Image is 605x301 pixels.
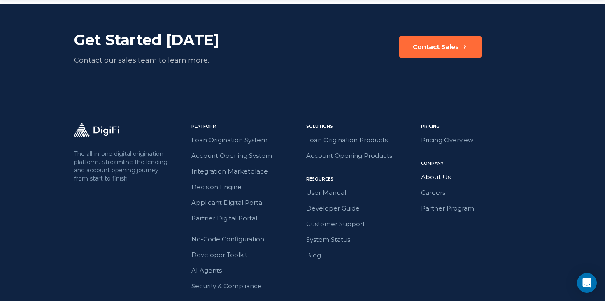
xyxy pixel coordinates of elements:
[306,203,416,214] a: Developer Guide
[399,36,482,66] a: Contact Sales
[74,30,257,49] div: Get Started [DATE]
[306,188,416,198] a: User Manual
[306,176,416,183] div: Resources
[191,166,301,177] a: Integration Marketplace
[191,182,301,192] a: Decision Engine
[421,135,531,146] a: Pricing Overview
[306,250,416,261] a: Blog
[399,36,482,58] button: Contact Sales
[191,250,301,260] a: Developer Toolkit
[191,213,301,224] a: Partner Digital Portal
[421,203,531,214] a: Partner Program
[421,123,531,130] div: Pricing
[306,135,416,146] a: Loan Origination Products
[191,197,301,208] a: Applicant Digital Portal
[413,43,459,51] div: Contact Sales
[577,273,597,293] div: Open Intercom Messenger
[191,135,301,146] a: Loan Origination System
[421,172,531,183] a: About Us
[306,234,416,245] a: System Status
[306,219,416,229] a: Customer Support
[306,150,416,161] a: Account Opening Products
[191,234,301,245] a: No-Code Configuration
[74,150,170,183] p: The all-in-one digital origination platform. Streamline the lending and account opening journey f...
[421,160,531,167] div: Company
[191,123,301,130] div: Platform
[191,150,301,161] a: Account Opening System
[191,281,301,292] a: Security & Compliance
[421,188,531,198] a: Careers
[306,123,416,130] div: Solutions
[191,265,301,276] a: AI Agents
[74,54,257,66] div: Contact our sales team to learn more.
